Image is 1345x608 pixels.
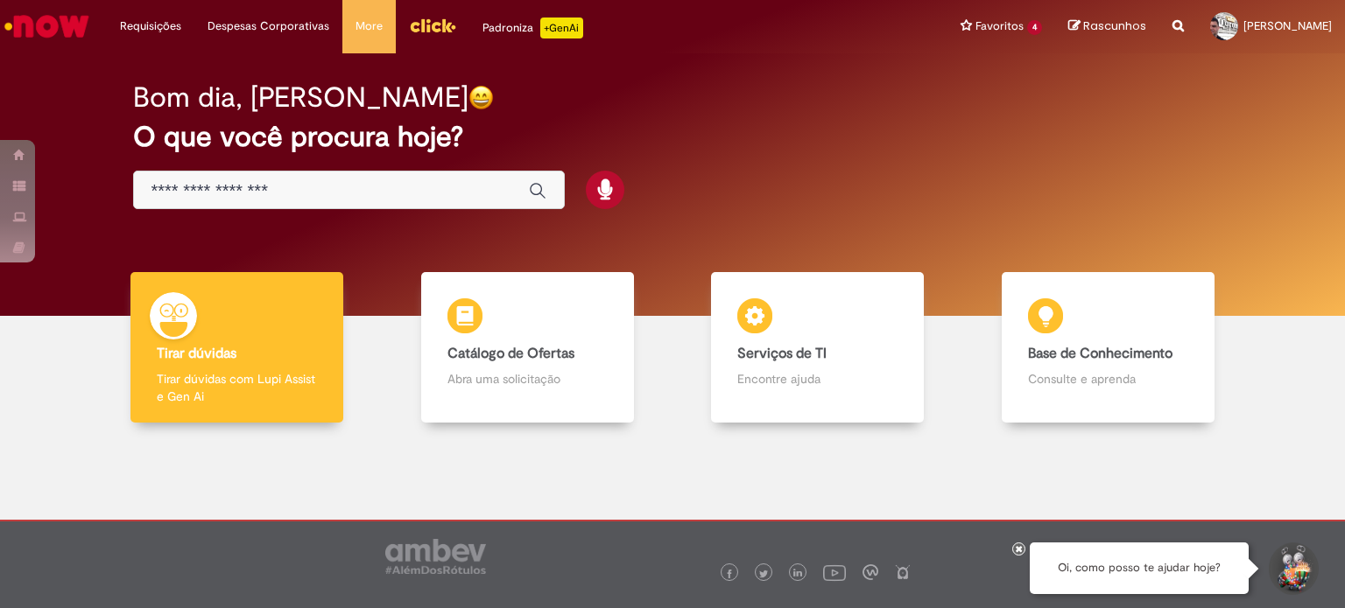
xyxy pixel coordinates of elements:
[385,539,486,574] img: logo_footer_ambev_rotulo_gray.png
[540,17,583,38] p: +GenAi
[1030,542,1249,594] div: Oi, como posso te ajudar hoje?
[963,272,1254,423] a: Base de Conhecimento Consulte e aprenda
[1068,18,1146,35] a: Rascunhos
[1083,17,1146,34] span: Rascunhos
[133,82,468,113] h2: Bom dia, [PERSON_NAME]
[92,272,383,423] a: Tirar dúvidas Tirar dúvidas com Lupi Assist e Gen Ai
[157,370,317,405] p: Tirar dúvidas com Lupi Assist e Gen Ai
[133,122,1213,152] h2: O que você procura hoje?
[1243,18,1332,33] span: [PERSON_NAME]
[447,370,608,388] p: Abra uma solicitação
[157,345,236,362] b: Tirar dúvidas
[1266,542,1319,595] button: Iniciar Conversa de Suporte
[409,12,456,38] img: click_logo_yellow_360x200.png
[482,17,583,38] div: Padroniza
[447,345,574,362] b: Catálogo de Ofertas
[863,564,878,580] img: logo_footer_workplace.png
[1027,20,1042,35] span: 4
[895,564,911,580] img: logo_footer_naosei.png
[468,85,494,110] img: happy-face.png
[208,17,329,35] span: Despesas Corporativas
[823,561,846,584] img: logo_footer_youtube.png
[1028,370,1188,388] p: Consulte e aprenda
[737,370,898,388] p: Encontre ajuda
[759,570,768,578] img: logo_footer_twitter.png
[1028,345,1172,362] b: Base de Conhecimento
[672,272,963,423] a: Serviços de TI Encontre ajuda
[120,17,181,35] span: Requisições
[383,272,673,423] a: Catálogo de Ofertas Abra uma solicitação
[2,9,92,44] img: ServiceNow
[793,569,802,579] img: logo_footer_linkedin.png
[737,345,827,362] b: Serviços de TI
[356,17,383,35] span: More
[725,570,734,578] img: logo_footer_facebook.png
[975,17,1024,35] span: Favoritos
